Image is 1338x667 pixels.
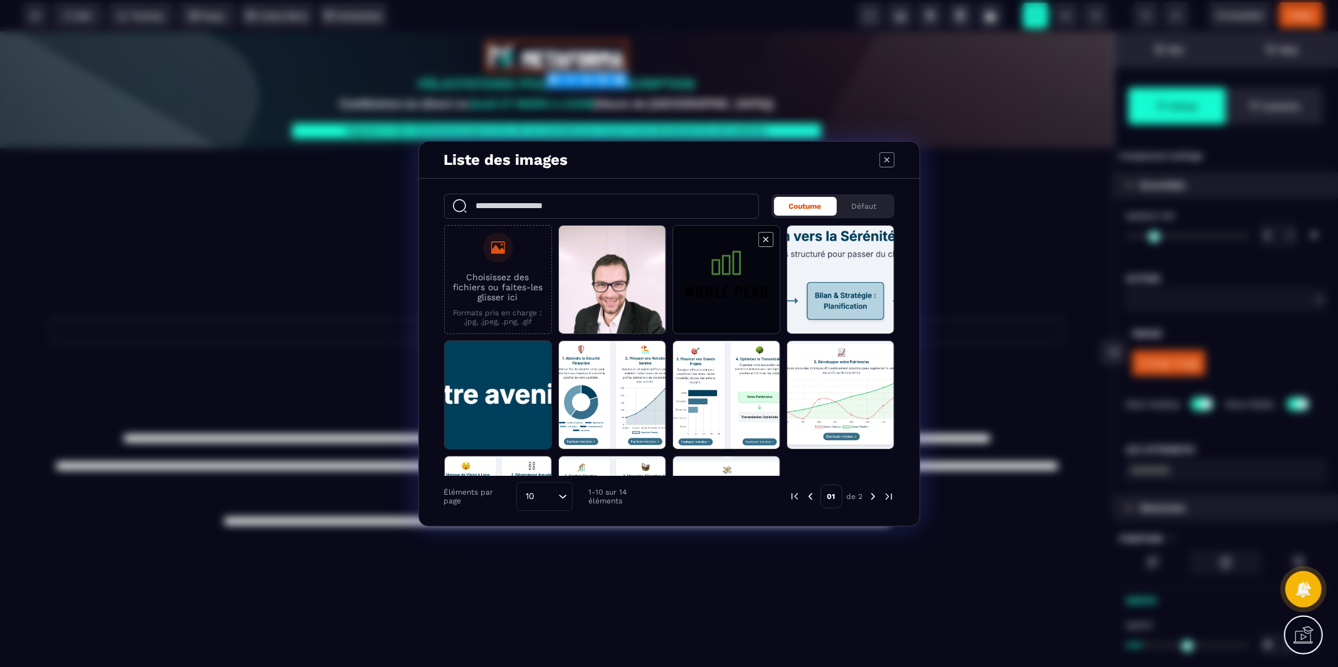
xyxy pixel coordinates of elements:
text: Regardez la vidéo attentivement jusqu’à la fin, elle est essentielle pour assurer le bon déroulem... [292,92,821,107]
img: next [883,491,895,502]
h4: Liste des images [444,151,568,169]
p: 1-10 sur 14 éléments [588,488,659,505]
input: Search for option [539,490,555,503]
img: next [868,491,879,502]
div: Search for option [516,482,573,511]
img: prev [789,491,800,502]
img: prev [805,491,816,502]
span: Défaut [852,202,877,211]
p: Formats pris en charge : .jpg, .jpeg, .png, .gif [451,308,545,326]
text: Conférence en direct ce (Heure de [GEOGRAPHIC_DATA]) [9,63,1104,83]
span: 10 [521,490,539,503]
p: de 2 [847,491,863,502]
b: Jeudi 27 MARS à 11h00 [468,66,594,79]
p: Éléments par page [444,488,511,505]
img: abe9e435164421cb06e33ef15842a39e_e5ef653356713f0d7dd3797ab850248d_Capture_d%E2%80%99e%CC%81cran_2... [486,9,628,41]
p: 01 [820,485,842,508]
text: FÉLICITATIONS POUR VOTRE INSCRIPTION [9,43,1104,63]
p: Choisissez des fichiers ou faites-les glisser ici [451,272,545,302]
span: Coutume [789,202,822,211]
